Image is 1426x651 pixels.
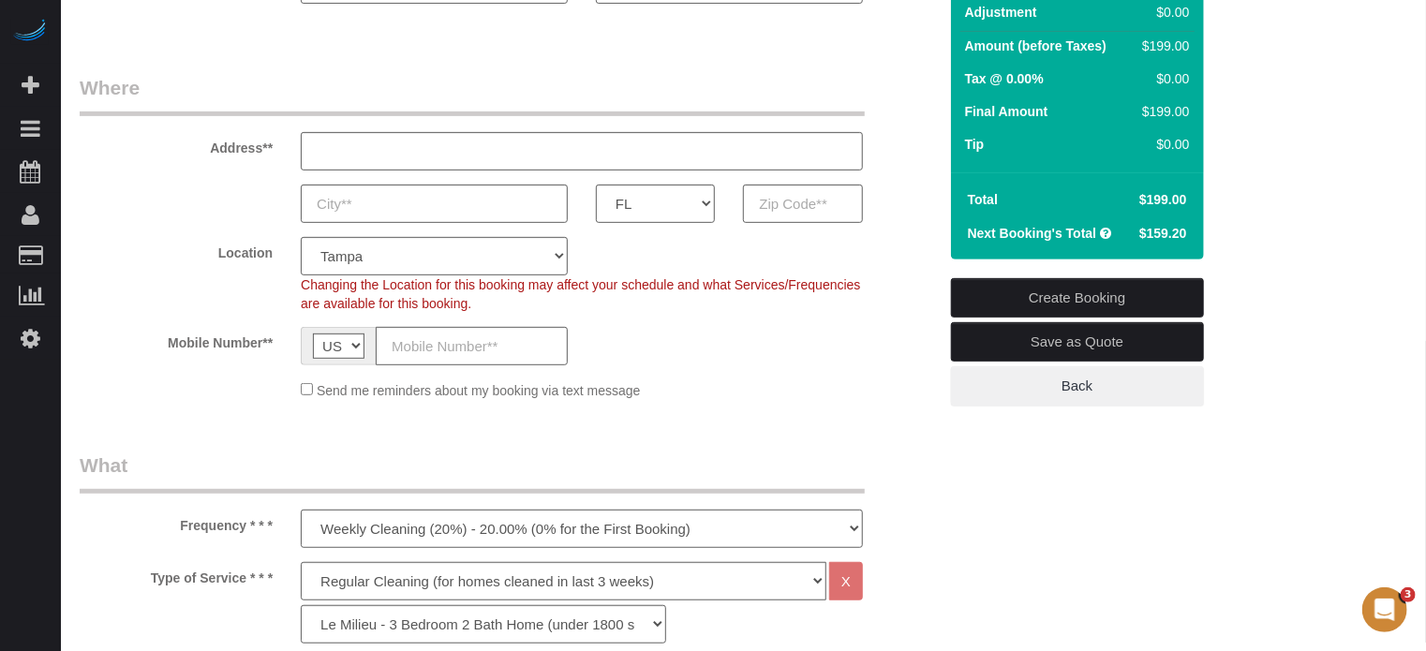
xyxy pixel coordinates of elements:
[1135,135,1189,154] div: $0.00
[1135,3,1189,22] div: $0.00
[965,37,1107,55] label: Amount (before Taxes)
[968,192,998,207] strong: Total
[317,383,641,398] span: Send me reminders about my booking via text message
[1135,69,1189,88] div: $0.00
[66,562,287,587] label: Type of Service * * *
[965,135,985,154] label: Tip
[1362,587,1407,632] iframe: Intercom live chat
[301,277,860,311] span: Changing the Location for this booking may affect your schedule and what Services/Frequencies are...
[965,69,1044,88] label: Tax @ 0.00%
[80,74,865,116] legend: Where
[951,366,1204,406] a: Back
[80,451,865,494] legend: What
[66,510,287,535] label: Frequency * * *
[1135,37,1189,55] div: $199.00
[1139,192,1187,207] span: $199.00
[951,322,1204,362] a: Save as Quote
[376,327,568,365] input: Mobile Number**
[965,102,1048,121] label: Final Amount
[951,278,1204,318] a: Create Booking
[968,226,1097,241] strong: Next Booking's Total
[965,3,1037,22] label: Adjustment
[1139,226,1187,241] span: $159.20
[11,19,49,45] img: Automaid Logo
[1135,102,1189,121] div: $199.00
[743,185,862,223] input: Zip Code**
[66,327,287,352] label: Mobile Number**
[1401,587,1416,602] span: 3
[66,237,287,262] label: Location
